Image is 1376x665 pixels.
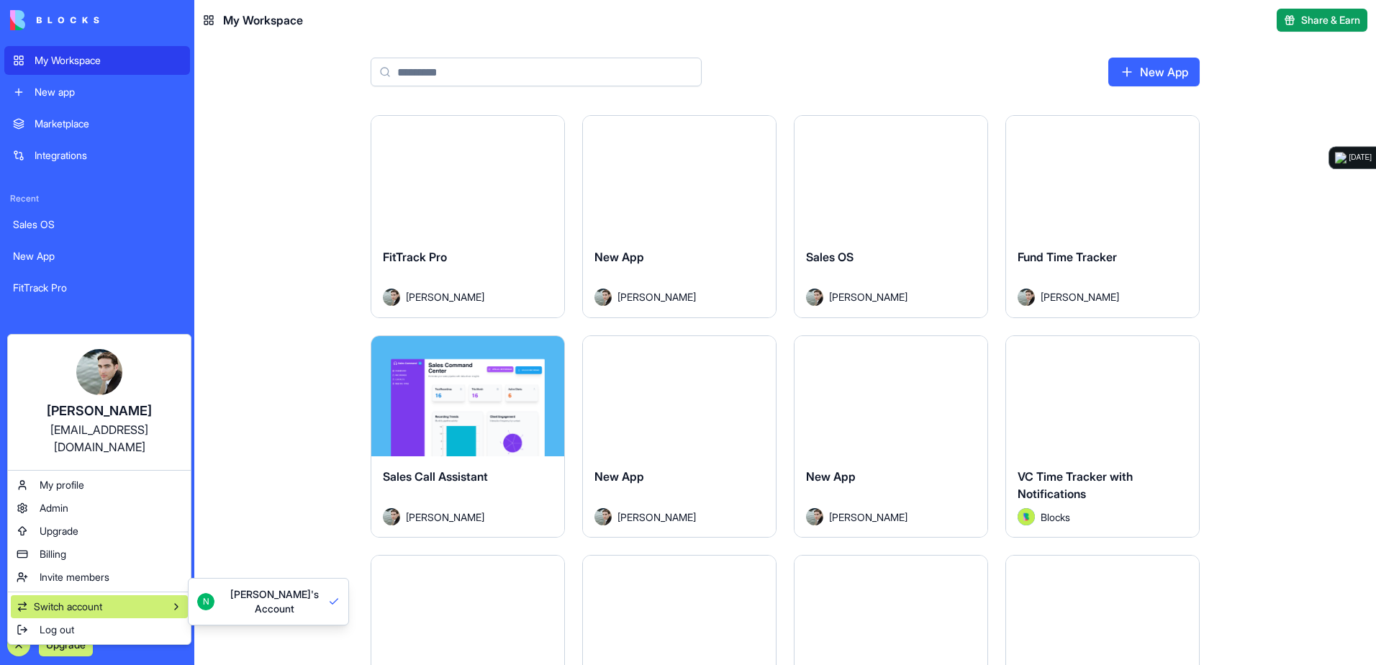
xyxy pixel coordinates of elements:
[11,338,188,467] a: [PERSON_NAME][EMAIL_ADDRESS][DOMAIN_NAME]
[40,524,78,538] span: Upgrade
[11,474,188,497] a: My profile
[11,543,188,566] a: Billing
[34,600,102,614] span: Switch account
[13,281,181,295] div: FitTrack Pro
[40,623,74,637] span: Log out
[40,501,68,515] span: Admin
[11,520,188,543] a: Upgrade
[22,421,176,456] div: [EMAIL_ADDRESS][DOMAIN_NAME]
[76,349,122,395] img: ACg8ocLgft2zbYhxCVX_QnRk8wGO17UHpwh9gymK_VQRDnGx1cEcXohv=s96-c
[11,566,188,589] a: Invite members
[40,547,66,561] span: Billing
[40,478,84,492] span: My profile
[11,497,188,520] a: Admin
[1335,152,1346,163] img: logo
[4,193,190,204] span: Recent
[40,570,109,584] span: Invite members
[1349,152,1372,163] div: [DATE]
[13,217,181,232] div: Sales OS
[13,249,181,263] div: New App
[22,401,176,421] div: [PERSON_NAME]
